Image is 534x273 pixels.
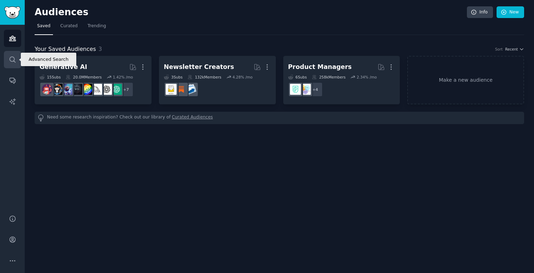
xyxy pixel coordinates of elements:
[497,6,524,18] a: New
[66,75,102,80] div: 20.0M Members
[88,23,106,29] span: Trending
[35,7,467,18] h2: Audiences
[357,75,377,80] div: 2.34 % /mo
[91,84,102,95] img: midjourney
[85,21,108,35] a: Trending
[166,84,177,95] img: Newsletters
[176,84,186,95] img: Substack
[495,47,503,52] div: Sort
[4,6,20,19] img: GummySearch logo
[288,63,352,71] div: Product Managers
[288,75,307,80] div: 6 Sub s
[60,23,78,29] span: Curated
[99,46,102,52] span: 3
[35,56,152,104] a: Generative AI15Subs20.0MMembers1.42% /mo+7ChatGPTOpenAImidjourneyGPT3weirddalleStableDiffusionaiA...
[52,84,63,95] img: aiArt
[172,114,213,122] a: Curated Audiences
[159,56,276,104] a: Newsletter Creators3Subs132kMembers4.28% /moEmailmarketingSubstackNewsletters
[35,45,96,54] span: Your Saved Audiences
[164,75,183,80] div: 3 Sub s
[283,56,400,104] a: Product Managers6Subs258kMembers2.34% /mo+4ProductManagementProductMgmt
[467,6,493,18] a: Info
[119,82,133,97] div: + 7
[505,47,524,52] button: Recent
[37,23,51,29] span: Saved
[312,75,346,80] div: 258k Members
[300,84,311,95] img: ProductManagement
[232,75,253,80] div: 4.28 % /mo
[188,75,221,80] div: 132k Members
[407,56,524,104] a: Make a new audience
[164,63,234,71] div: Newsletter Creators
[505,47,518,52] span: Recent
[40,75,61,80] div: 15 Sub s
[40,63,87,71] div: Generative AI
[58,21,80,35] a: Curated
[185,84,196,95] img: Emailmarketing
[101,84,112,95] img: OpenAI
[111,84,122,95] img: ChatGPT
[113,75,133,80] div: 1.42 % /mo
[61,84,72,95] img: StableDiffusion
[35,21,53,35] a: Saved
[42,84,53,95] img: dalle2
[290,84,301,95] img: ProductMgmt
[81,84,92,95] img: GPT3
[71,84,82,95] img: weirddalle
[308,82,323,97] div: + 4
[35,112,524,124] div: Need some research inspiration? Check out our library of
